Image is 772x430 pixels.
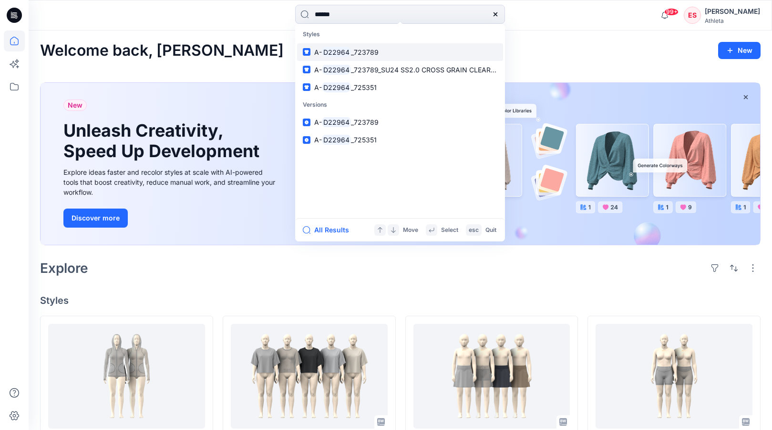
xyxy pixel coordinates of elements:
[664,8,679,16] span: 99+
[351,48,379,56] span: _723789
[705,6,760,17] div: [PERSON_NAME]
[351,66,584,74] span: _723789_SU24 SS2.0 CROSS GRAIN CLEAR LYCRA Line Adoption [DATE]
[314,66,322,74] span: A-
[63,209,278,228] a: Discover more
[413,324,570,429] a: A-D18625_525453
[322,47,351,58] mark: D22964
[322,82,351,93] mark: D22964
[322,64,351,75] mark: D22964
[303,224,355,236] button: All Results
[322,134,351,145] mark: D22964
[297,26,503,43] p: Styles
[297,61,503,79] a: A-D22964_723789_SU24 SS2.0 CROSS GRAIN CLEAR LYCRA Line Adoption [DATE]
[63,167,278,197] div: Explore ideas faster and recolor styles at scale with AI-powered tools that boost creativity, red...
[297,96,503,114] p: Versions
[705,17,760,24] div: Athleta
[485,225,496,235] p: Quit
[314,48,322,56] span: A-
[40,42,284,60] h2: Welcome back, [PERSON_NAME]
[63,120,264,161] h1: Unleash Creativity, Speed Up Development
[314,118,322,126] span: A-
[231,324,388,429] a: A-D45619_765791
[40,295,761,306] h4: Styles
[63,209,128,228] button: Discover more
[40,260,88,276] h2: Explore
[314,136,322,144] span: A-
[351,118,379,126] span: _723789
[351,83,377,91] span: _725351
[297,113,503,131] a: A-D22964_723789
[297,131,503,149] a: A-D22964_725351
[684,7,701,24] div: ES
[322,117,351,128] mark: D22964
[718,42,761,59] button: New
[297,43,503,61] a: A-D22964_723789
[314,83,322,91] span: A-
[351,136,377,144] span: _725351
[441,225,458,235] p: Select
[68,100,82,111] span: New
[297,79,503,96] a: A-D22964_725351
[469,225,479,235] p: esc
[403,225,418,235] p: Move
[48,324,205,429] a: A-D80064_830971
[596,324,752,429] a: A-D82868_832967-OP 01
